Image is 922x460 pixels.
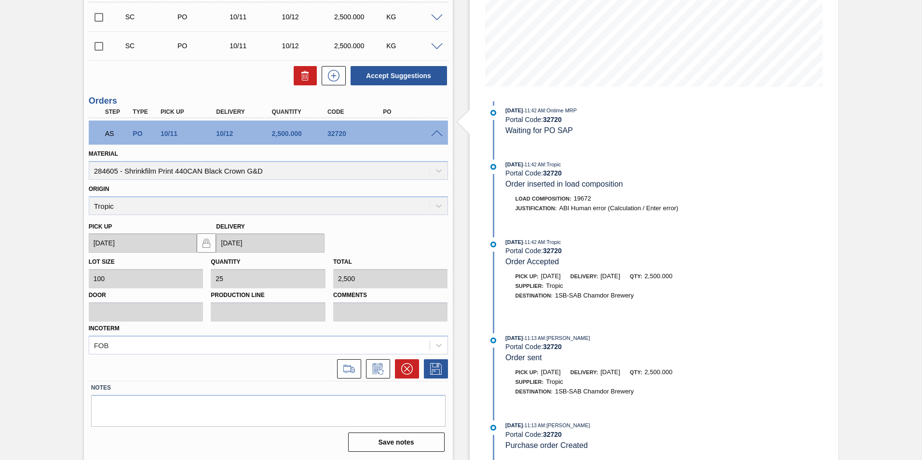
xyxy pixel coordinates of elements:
[123,13,181,21] div: Suggestion Created
[216,233,325,253] input: mm/dd/yyyy
[543,343,562,351] strong: 32720
[505,180,623,188] span: Order inserted in load composition
[515,389,553,394] span: Destination:
[317,66,346,85] div: New suggestion
[505,353,542,362] span: Order sent
[515,205,557,211] span: Justification:
[158,108,220,115] div: Pick up
[348,433,445,452] button: Save notes
[130,130,159,137] div: Purchase order
[546,282,563,289] span: Tropic
[515,369,539,375] span: Pick up:
[89,150,118,157] label: Material
[332,13,390,21] div: 2,500.000
[630,273,642,279] span: Qty:
[384,13,442,21] div: KG
[89,96,448,106] h3: Orders
[545,108,577,113] span: : Ontime MRP
[280,13,338,21] div: 10/12/2025
[105,130,129,137] p: AS
[89,288,203,302] label: Door
[545,422,590,428] span: : [PERSON_NAME]
[325,108,387,115] div: Code
[490,338,496,343] img: atual
[515,293,553,298] span: Destination:
[505,257,559,266] span: Order Accepted
[600,272,620,280] span: [DATE]
[505,116,734,123] div: Portal Code:
[570,369,598,375] span: Delivery:
[214,108,276,115] div: Delivery
[227,13,285,21] div: 10/11/2025
[515,273,539,279] span: Pick up:
[523,423,545,428] span: - 11:13 AM
[197,233,216,253] button: locked
[280,42,338,50] div: 10/12/2025
[361,359,390,379] div: Inform order change
[89,258,115,265] label: Lot size
[555,388,634,395] span: 1SB-SAB Chamdor Brewery
[175,42,233,50] div: Purchase order
[523,336,545,341] span: - 11:13 AM
[505,335,523,341] span: [DATE]
[333,258,352,265] label: Total
[89,325,120,332] label: Incoterm
[555,292,634,299] span: 1SB-SAB Chamdor Brewery
[523,162,545,167] span: - 11:42 AM
[216,223,245,230] label: Delivery
[545,335,590,341] span: : [PERSON_NAME]
[89,186,109,192] label: Origin
[419,359,448,379] div: Save Order
[89,233,197,253] input: mm/dd/yyyy
[541,368,561,376] span: [DATE]
[543,247,562,255] strong: 32720
[543,169,562,177] strong: 32720
[505,422,523,428] span: [DATE]
[332,359,361,379] div: Go to Load Composition
[380,108,443,115] div: PO
[630,369,642,375] span: Qty:
[515,196,571,202] span: Load Composition :
[543,116,562,123] strong: 32720
[390,359,419,379] div: Cancel Order
[103,123,132,144] div: Waiting for PO SAP
[211,288,325,302] label: Production Line
[515,379,544,385] span: Supplier:
[351,66,447,85] button: Accept Suggestions
[505,108,523,113] span: [DATE]
[574,195,591,202] span: 19672
[559,204,678,212] span: ABI Human error (Calculation / Enter error)
[545,162,561,167] span: : Tropic
[103,108,132,115] div: Step
[545,239,561,245] span: : Tropic
[515,283,544,289] span: Supplier:
[543,431,562,438] strong: 32720
[211,258,240,265] label: Quantity
[201,237,212,249] img: locked
[645,368,673,376] span: 2,500.000
[91,381,446,395] label: Notes
[505,126,573,135] span: Waiting for PO SAP
[227,42,285,50] div: 10/11/2025
[214,130,276,137] div: 10/12/2025
[94,341,109,349] div: FOB
[541,272,561,280] span: [DATE]
[600,368,620,376] span: [DATE]
[89,223,112,230] label: Pick up
[270,108,332,115] div: Quantity
[645,272,673,280] span: 2,500.000
[505,343,734,351] div: Portal Code:
[505,441,588,449] span: Purchase order Created
[570,273,598,279] span: Delivery:
[158,130,220,137] div: 10/11/2025
[490,242,496,247] img: atual
[546,378,563,385] span: Tropic
[175,13,233,21] div: Purchase order
[123,42,181,50] div: Suggestion Created
[505,247,734,255] div: Portal Code:
[270,130,332,137] div: 2,500.000
[490,110,496,116] img: atual
[384,42,442,50] div: KG
[505,162,523,167] span: [DATE]
[490,164,496,170] img: atual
